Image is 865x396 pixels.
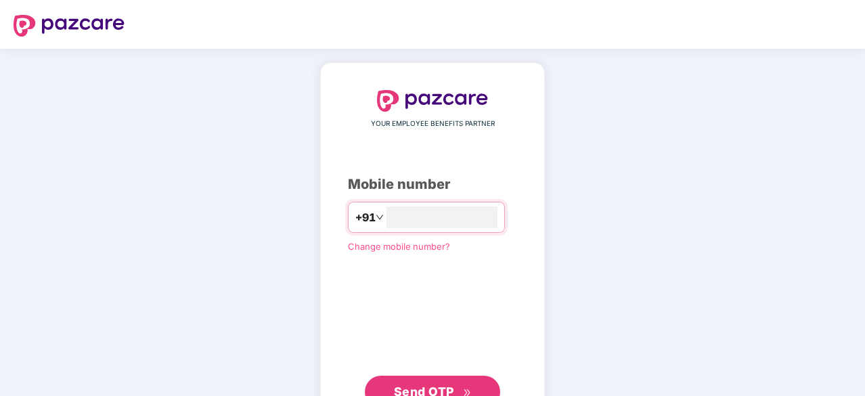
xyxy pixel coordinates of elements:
img: logo [14,15,125,37]
span: down [376,213,384,221]
img: logo [377,90,488,112]
a: Change mobile number? [348,241,450,252]
span: +91 [355,209,376,226]
div: Mobile number [348,174,517,195]
span: YOUR EMPLOYEE BENEFITS PARTNER [371,118,495,129]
